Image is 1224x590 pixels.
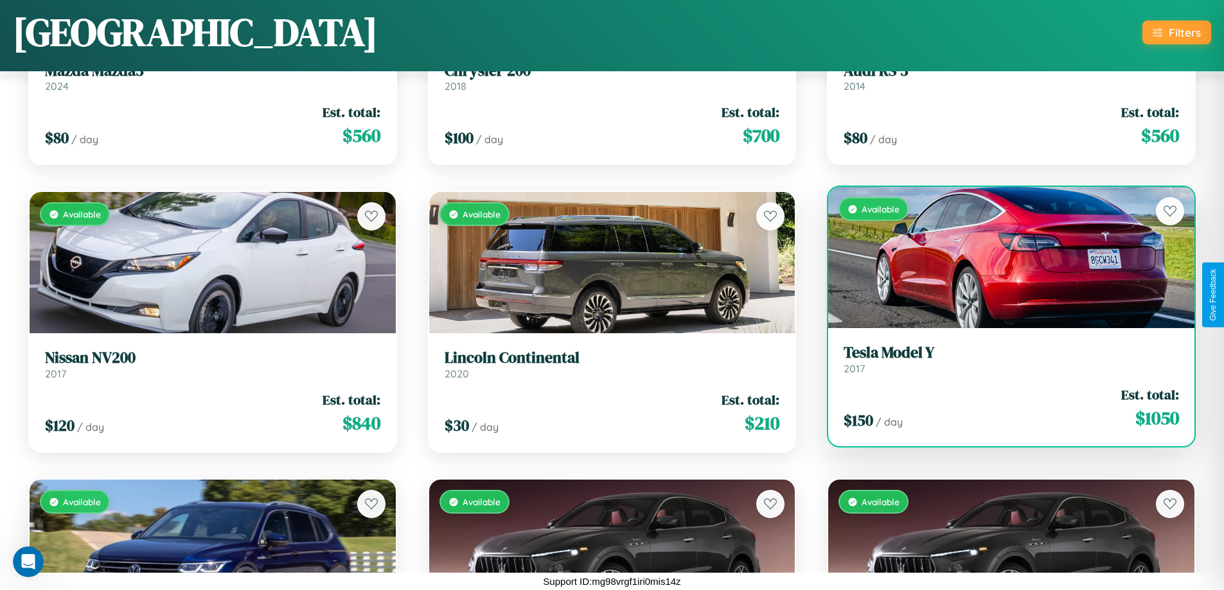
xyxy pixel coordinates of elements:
[543,573,680,590] p: Support ID: mg98vrgf1iri0mis14z
[844,127,867,148] span: $ 80
[13,6,378,58] h1: [GEOGRAPHIC_DATA]
[862,204,900,214] span: Available
[844,80,865,92] span: 2014
[445,62,780,93] a: Chrysler 2002018
[1121,103,1179,121] span: Est. total:
[445,127,474,148] span: $ 100
[445,349,780,367] h3: Lincoln Continental
[463,496,501,507] span: Available
[445,349,780,380] a: Lincoln Continental2020
[1121,385,1179,404] span: Est. total:
[45,80,69,92] span: 2024
[844,362,865,375] span: 2017
[445,415,469,436] span: $ 30
[45,127,69,148] span: $ 80
[63,209,101,220] span: Available
[472,421,499,433] span: / day
[342,410,380,436] span: $ 840
[45,349,380,367] h3: Nissan NV200
[844,410,873,431] span: $ 150
[876,415,903,428] span: / day
[445,367,469,380] span: 2020
[323,390,380,409] span: Est. total:
[71,133,98,146] span: / day
[45,367,66,380] span: 2017
[1169,26,1201,39] div: Filters
[1209,269,1218,321] div: Give Feedback
[1135,405,1179,431] span: $ 1050
[342,123,380,148] span: $ 560
[1141,123,1179,148] span: $ 560
[870,133,897,146] span: / day
[445,80,466,92] span: 2018
[323,103,380,121] span: Est. total:
[1142,21,1211,44] button: Filters
[743,123,779,148] span: $ 700
[45,415,75,436] span: $ 120
[77,421,104,433] span: / day
[844,62,1179,93] a: Audi RS 32014
[476,133,503,146] span: / day
[844,343,1179,362] h3: Tesla Model Y
[722,390,779,409] span: Est. total:
[13,546,44,577] iframe: Intercom live chat
[745,410,779,436] span: $ 210
[63,496,101,507] span: Available
[45,349,380,380] a: Nissan NV2002017
[862,496,900,507] span: Available
[844,343,1179,375] a: Tesla Model Y2017
[722,103,779,121] span: Est. total:
[463,209,501,220] span: Available
[45,62,380,93] a: Mazda Mazda32024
